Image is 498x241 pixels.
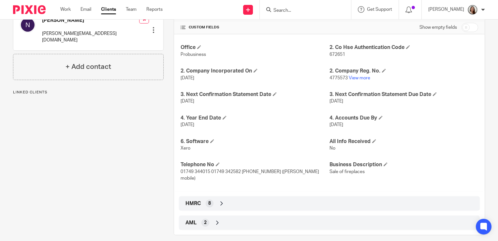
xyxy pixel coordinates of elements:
[349,76,370,80] a: View more
[181,99,194,104] span: [DATE]
[185,219,197,226] span: AML
[208,200,211,207] span: 8
[330,68,478,74] h4: 2. Company Reg. No.
[185,200,201,207] span: HMRC
[330,115,478,121] h4: 4. Accounts Due By
[330,52,345,57] span: 672651
[330,76,348,80] span: 4775573
[126,6,137,13] a: Team
[20,17,36,33] img: svg%3E
[367,7,392,12] span: Get Support
[13,5,46,14] img: Pixie
[330,91,478,98] h4: 3. Next Confirmation Statement Due Date
[419,24,457,31] label: Show empty fields
[146,6,163,13] a: Reports
[13,90,164,95] p: Linked clients
[181,146,190,151] span: Xero
[330,146,335,151] span: No
[428,6,464,13] p: [PERSON_NAME]
[330,161,478,168] h4: Business Description
[181,44,329,51] h4: Office
[330,44,478,51] h4: 2. Co Hse Authentication Code
[181,68,329,74] h4: 2. Company Incorporated On
[181,52,206,57] span: Probusiness
[181,122,194,127] span: [DATE]
[181,161,329,168] h4: Telephone No
[330,99,343,104] span: [DATE]
[330,169,365,174] span: Sale of fireplaces
[467,5,478,15] img: Profile.png
[42,30,139,44] p: [PERSON_NAME][EMAIL_ADDRESS][DOMAIN_NAME]
[66,62,111,72] h4: + Add contact
[181,25,329,30] h4: CUSTOM FIELDS
[101,6,116,13] a: Clients
[42,17,139,24] h4: [PERSON_NAME]
[181,76,194,80] span: [DATE]
[181,138,329,145] h4: 6. Software
[273,8,331,14] input: Search
[81,6,91,13] a: Email
[181,115,329,121] h4: 4. Year End Date
[330,138,478,145] h4: All Info Received
[181,91,329,98] h4: 3. Next Confirmation Statement Date
[330,122,343,127] span: [DATE]
[204,219,207,226] span: 2
[60,6,71,13] a: Work
[181,169,319,181] span: 01749 344015 01749 342582 [PHONE_NUMBER] ([PERSON_NAME] mobile)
